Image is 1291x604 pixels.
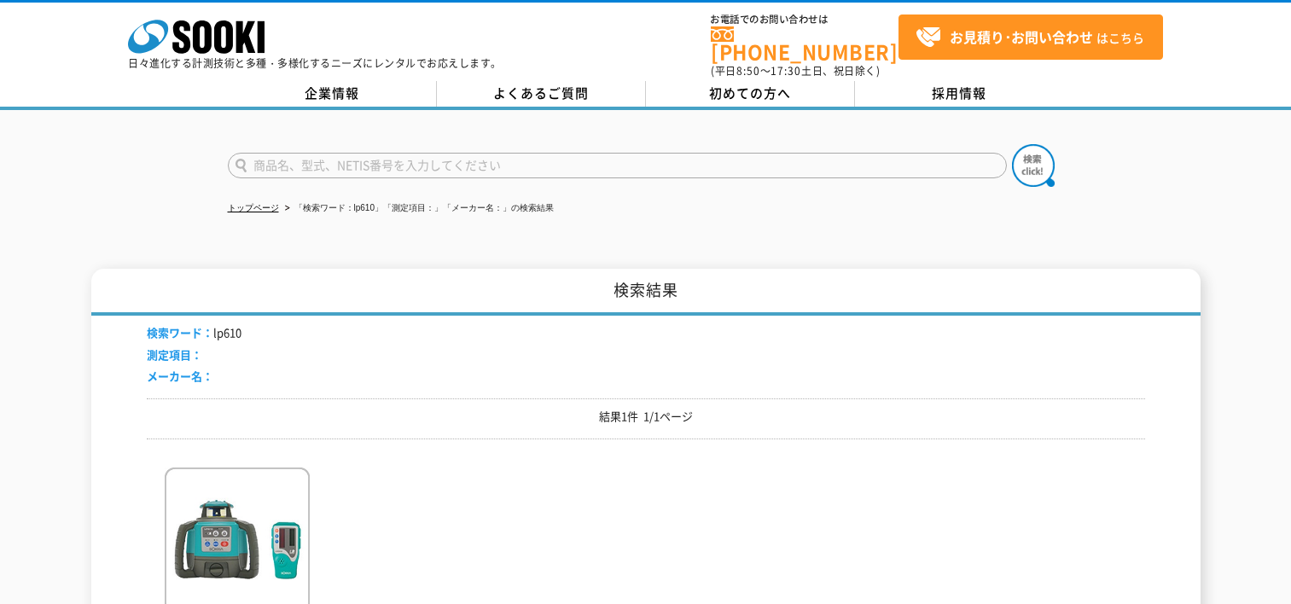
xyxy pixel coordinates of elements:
[147,324,213,340] span: 検索ワード：
[282,200,554,218] li: 「検索ワード：lp610」「測定項目：」「メーカー名：」の検索結果
[228,81,437,107] a: 企業情報
[855,81,1064,107] a: 採用情報
[147,324,241,342] li: lp610
[147,346,202,363] span: 測定項目：
[128,58,502,68] p: 日々進化する計測技術と多種・多様化するニーズにレンタルでお応えします。
[711,63,880,78] span: (平日 ～ 土日、祝日除く)
[147,408,1145,426] p: 結果1件 1/1ページ
[437,81,646,107] a: よくあるご質問
[646,81,855,107] a: 初めての方へ
[711,26,898,61] a: [PHONE_NUMBER]
[898,15,1163,60] a: お見積り･お問い合わせはこちら
[711,15,898,25] span: お電話でのお問い合わせは
[771,63,801,78] span: 17:30
[147,368,213,384] span: メーカー名：
[228,153,1007,178] input: 商品名、型式、NETIS番号を入力してください
[1012,144,1055,187] img: btn_search.png
[916,25,1144,50] span: はこちら
[709,84,791,102] span: 初めての方へ
[950,26,1093,47] strong: お見積り･お問い合わせ
[91,269,1201,316] h1: 検索結果
[736,63,760,78] span: 8:50
[228,203,279,212] a: トップページ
